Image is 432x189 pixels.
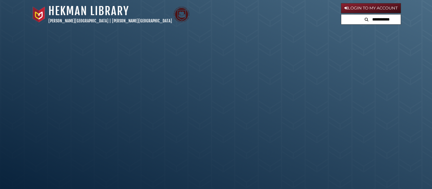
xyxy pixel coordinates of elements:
[363,15,370,23] button: Search
[341,3,401,13] a: Login to My Account
[112,18,172,23] a: [PERSON_NAME][GEOGRAPHIC_DATA]
[31,7,47,22] img: Calvin University
[48,4,129,18] a: Hekman Library
[174,7,189,22] img: Calvin Theological Seminary
[109,18,111,23] span: |
[365,17,368,21] i: Search
[48,18,108,23] a: [PERSON_NAME][GEOGRAPHIC_DATA]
